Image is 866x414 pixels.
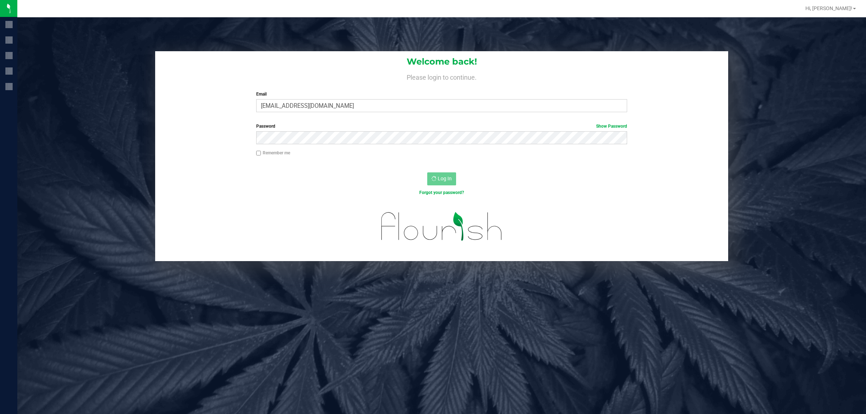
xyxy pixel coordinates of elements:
[155,57,728,66] h1: Welcome back!
[256,124,275,129] span: Password
[438,176,452,181] span: Log In
[805,5,852,11] span: Hi, [PERSON_NAME]!
[256,150,290,156] label: Remember me
[155,72,728,81] h4: Please login to continue.
[256,91,627,97] label: Email
[256,151,261,156] input: Remember me
[427,172,456,185] button: Log In
[419,190,464,195] a: Forgot your password?
[370,203,513,250] img: flourish_logo.svg
[596,124,627,129] a: Show Password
